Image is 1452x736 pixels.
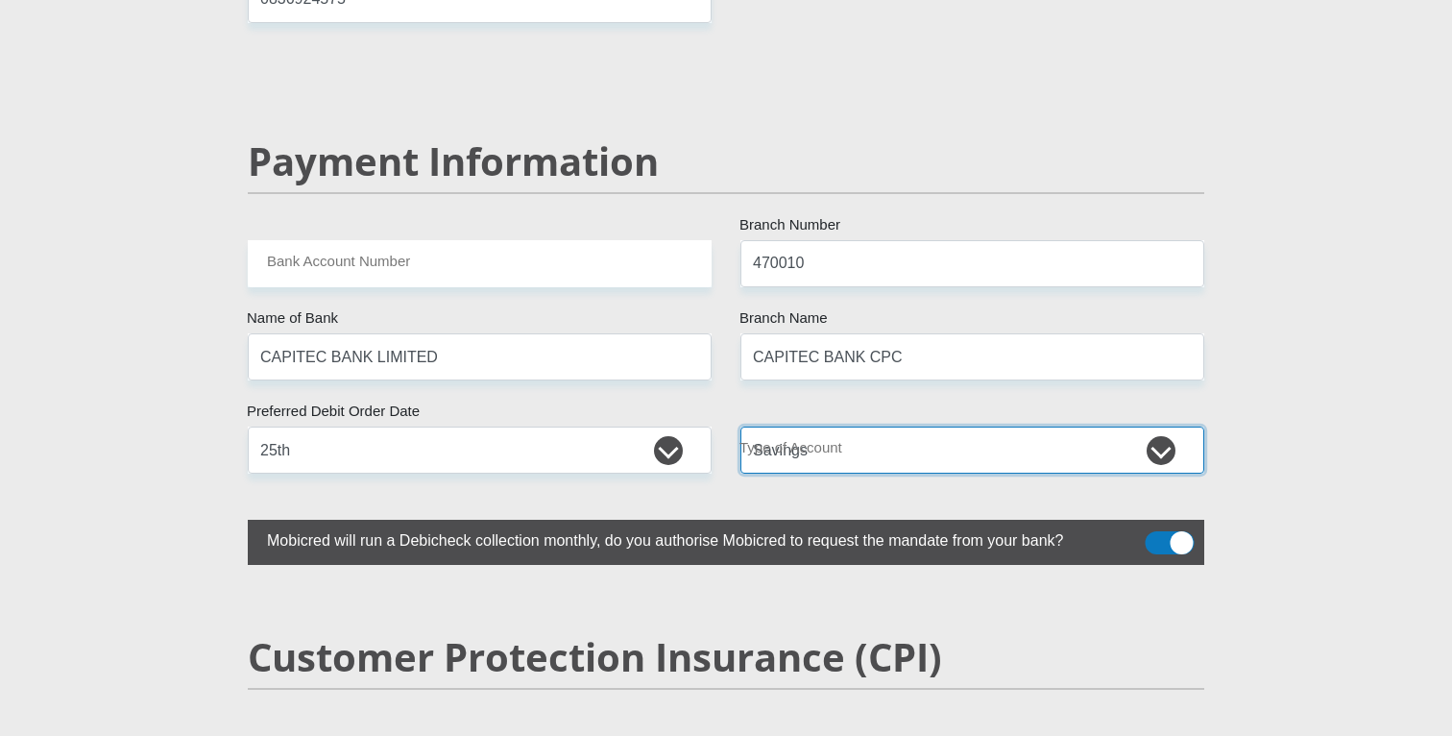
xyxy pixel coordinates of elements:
[248,520,1108,557] label: Mobicred will run a Debicheck collection monthly, do you authorise Mobicred to request the mandat...
[740,333,1204,380] input: Branch Name
[248,333,712,380] input: Name of Bank
[248,138,1204,184] h2: Payment Information
[248,634,1204,680] h2: Customer Protection Insurance (CPI)
[248,240,712,287] input: Bank Account Number
[740,240,1204,287] input: Branch Number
